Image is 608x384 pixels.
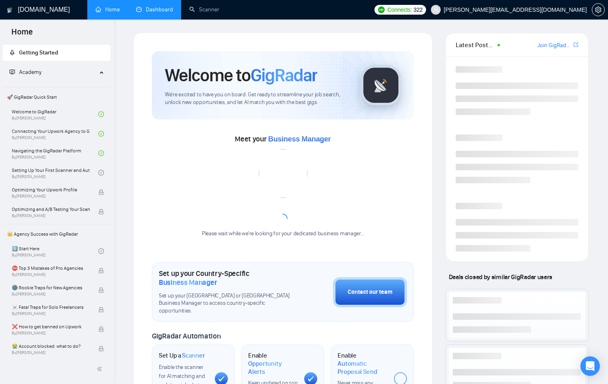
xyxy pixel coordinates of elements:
[152,332,221,341] span: GigRadar Automation
[98,268,104,273] span: lock
[9,50,15,55] span: rocket
[537,41,572,50] a: Join GigRadar Slack Community
[12,342,90,350] span: 😭 Account blocked: what to do?
[580,356,600,376] div: Open Intercom Messenger
[333,277,407,307] button: Contact our team
[159,292,292,315] span: Set up your [GEOGRAPHIC_DATA] or [GEOGRAPHIC_DATA] Business Manager to access country-specific op...
[98,170,104,176] span: check-circle
[98,287,104,293] span: lock
[98,131,104,137] span: check-circle
[7,4,13,17] img: logo
[573,41,578,48] span: export
[9,69,41,76] span: Academy
[189,6,219,13] a: searchScanner
[592,7,604,13] span: setting
[98,111,104,117] span: check-circle
[19,69,41,76] span: Academy
[98,346,104,351] span: lock
[12,284,90,292] span: 🌚 Rookie Traps for New Agencies
[268,135,331,143] span: Business Manager
[4,89,110,105] span: 🚀 GigRadar Quick Start
[159,278,217,287] span: Business Manager
[248,351,298,375] h1: Enable
[387,5,412,14] span: Connects:
[12,125,98,143] a: Connecting Your Upwork Agency to GigRadarBy[PERSON_NAME]
[98,209,104,215] span: lock
[378,7,385,13] img: upwork-logo.png
[592,3,605,16] button: setting
[95,6,120,13] a: homeHome
[12,186,90,194] span: Optimizing Your Upwork Profile
[98,150,104,156] span: check-circle
[12,164,98,182] a: Setting Up Your First Scanner and Auto-BidderBy[PERSON_NAME]
[159,269,292,287] h1: Set up your Country-Specific
[159,351,205,360] h1: Set Up a
[9,69,15,75] span: fund-projection-screen
[12,292,90,297] span: By [PERSON_NAME]
[19,49,58,56] span: Getting Started
[12,350,90,355] span: By [PERSON_NAME]
[348,288,392,297] div: Contact our team
[98,248,104,254] span: check-circle
[592,7,605,13] a: setting
[97,365,105,373] span: double-left
[98,307,104,312] span: lock
[12,144,98,162] a: Navigating the GigRadar PlatformBy[PERSON_NAME]
[12,242,98,260] a: 1️⃣ Start HereBy[PERSON_NAME]
[12,194,90,199] span: By [PERSON_NAME]
[136,6,173,13] a: dashboardDashboard
[165,64,317,86] h1: Welcome to
[12,331,90,336] span: By [PERSON_NAME]
[12,264,90,272] span: ⛔ Top 3 Mistakes of Pro Agencies
[165,91,347,106] span: We're excited to have you on board. Get ready to streamline your job search, unlock new opportuni...
[338,351,387,375] h1: Enable
[5,26,39,43] span: Home
[433,7,439,13] span: user
[278,214,288,223] span: loading
[12,205,90,213] span: Optimizing and A/B Testing Your Scanner for Better Results
[12,323,90,331] span: ❌ How to get banned on Upwork
[446,270,556,284] span: Deals closed by similar GigRadar users
[338,360,387,375] span: Automatic Proposal Send
[259,149,307,198] img: error
[251,64,317,86] span: GigRadar
[197,230,369,238] div: Please wait while we're looking for your dedicated business manager...
[248,360,298,375] span: Opportunity Alerts
[12,272,90,277] span: By [PERSON_NAME]
[12,105,98,123] a: Welcome to GigRadarBy[PERSON_NAME]
[456,40,495,50] span: Latest Posts from the GigRadar Community
[413,5,422,14] span: 322
[361,65,401,106] img: gigradar-logo.png
[98,326,104,332] span: lock
[235,135,331,143] span: Meet your
[182,351,205,360] span: Scanner
[12,311,90,316] span: By [PERSON_NAME]
[573,41,578,49] a: export
[12,303,90,311] span: ☠️ Fatal Traps for Solo Freelancers
[4,226,110,242] span: 👑 Agency Success with GigRadar
[3,45,110,61] li: Getting Started
[12,213,90,218] span: By [PERSON_NAME]
[98,189,104,195] span: lock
